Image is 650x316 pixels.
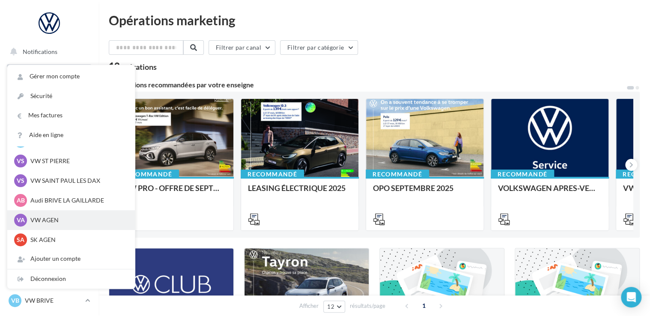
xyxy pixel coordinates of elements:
[109,81,626,88] div: 6 opérations recommandées par votre enseigne
[5,85,93,104] a: Boîte de réception
[116,170,179,179] div: Recommandé
[7,292,92,309] a: VB VW BRIVE
[17,196,25,205] span: AB
[120,63,157,71] div: opérations
[248,184,352,201] div: LEASING ÉLECTRIQUE 2025
[7,125,135,145] a: Aide en ligne
[7,249,135,268] div: Ajouter un compte
[30,216,125,224] p: VW AGEN
[109,14,640,27] div: Opérations marketing
[17,176,24,185] span: VS
[7,86,135,106] a: Sécurité
[30,157,125,165] p: VW ST PIERRE
[5,214,93,239] a: ASSETS PERSONNALISABLES
[7,67,135,86] a: Gérer mon compte
[123,184,227,201] div: VW PRO - OFFRE DE SEPTEMBRE 25
[5,171,93,189] a: Médiathèque
[17,236,24,244] span: SA
[350,302,385,310] span: résultats/page
[30,236,125,244] p: SK AGEN
[621,287,641,307] div: Open Intercom Messenger
[209,40,275,55] button: Filtrer par canal
[5,150,93,168] a: Contacts
[5,107,93,125] a: Visibilité en ligne
[25,296,82,305] p: VW BRIVE
[17,157,24,165] span: VS
[30,196,125,205] p: Audi BRIVE LA GAILLARDE
[7,106,135,125] a: Mes factures
[280,40,358,55] button: Filtrer par catégorie
[23,48,57,55] span: Notifications
[5,129,93,147] a: Campagnes
[323,301,345,313] button: 12
[417,299,431,313] span: 1
[241,170,304,179] div: Recommandé
[5,64,93,82] a: Opérations
[109,62,157,71] div: 12
[30,176,125,185] p: VW SAINT PAUL LES DAX
[7,269,135,289] div: Déconnexion
[373,184,477,201] div: OPO SEPTEMBRE 2025
[299,302,319,310] span: Afficher
[491,170,554,179] div: Recommandé
[17,216,25,224] span: VA
[5,193,93,211] a: Calendrier
[11,296,19,305] span: VB
[498,184,602,201] div: VOLKSWAGEN APRES-VENTE
[5,43,90,61] button: Notifications
[327,303,334,310] span: 12
[366,170,429,179] div: Recommandé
